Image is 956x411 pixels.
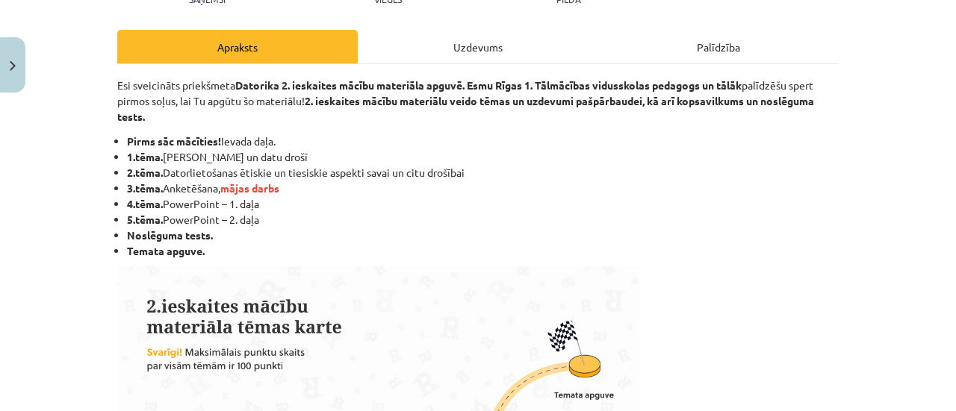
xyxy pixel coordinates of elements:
[127,228,213,242] strong: Noslēguma tests.
[127,196,839,212] li: PowerPoint – 1. daļa
[127,134,839,149] li: Ievada daļa.
[117,30,358,63] div: Apraksts
[127,197,163,210] b: 4.tēma.
[127,134,221,148] b: Pirms sāc mācīties!
[117,78,839,125] p: Esi sveicināts priekšmeta palīdzēšu spert pirmos soļus, lai Tu apgūtu šo materiālu!
[10,61,16,71] img: icon-close-lesson-0947bae3869378f0d4975bcd49f059093ad1ed9edebbc8119c70593378902aed.svg
[127,181,163,195] b: 3.tēma.
[598,30,839,63] div: Palīdzība
[127,165,839,181] li: Datorlietošanas ētiskie un tiesiskie aspekti savai un citu drošībai
[127,181,839,196] li: Anketēšana,
[127,150,163,163] b: 1.tēma.
[127,244,205,257] b: Temata apguve.
[235,78,742,92] strong: Datorika 2. ieskaites mācību materiāla apguvē. Esmu Rīgas 1. Tālmācības vidusskolas pedagogs un t...
[358,30,598,63] div: Uzdevums
[127,149,839,165] li: [PERSON_NAME] un datu drošī
[127,212,839,228] li: PowerPoint – 2. daļa
[220,181,279,195] strong: mājas darbs
[127,213,163,226] b: 5.tēma.
[127,166,163,179] b: 2.tēma.
[117,94,814,123] strong: 2. ieskaites mācību materiālu veido tēmas un uzdevumi pašpārbaudei, kā arī kopsavilkums un noslēg...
